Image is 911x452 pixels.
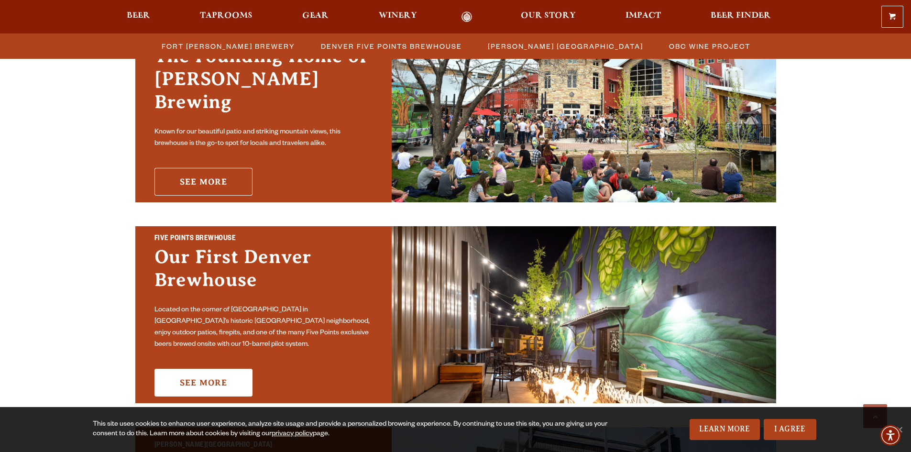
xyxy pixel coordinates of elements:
[515,11,582,22] a: Our Story
[93,420,611,439] div: This site uses cookies to enhance user experience, analyze site usage and provide a personalized ...
[619,11,667,22] a: Impact
[154,168,252,196] a: See More
[880,425,901,446] div: Accessibility Menu
[121,11,156,22] a: Beer
[521,12,576,20] span: Our Story
[690,419,760,440] a: Learn More
[302,12,329,20] span: Gear
[482,39,648,53] a: [PERSON_NAME] [GEOGRAPHIC_DATA]
[663,39,755,53] a: OBC Wine Project
[704,11,777,22] a: Beer Finder
[449,11,485,22] a: Odell Home
[154,245,373,301] h3: Our First Denver Brewhouse
[272,430,313,438] a: privacy policy
[194,11,259,22] a: Taprooms
[626,12,661,20] span: Impact
[154,127,373,150] p: Known for our beautiful patio and striking mountain views, this brewhouse is the go-to spot for l...
[154,233,373,245] h2: Five Points Brewhouse
[669,39,750,53] span: OBC Wine Project
[296,11,335,22] a: Gear
[392,226,776,403] img: Promo Card Aria Label'
[154,369,252,397] a: See More
[156,39,300,53] a: Fort [PERSON_NAME] Brewery
[863,404,887,428] a: Scroll to top
[200,12,252,20] span: Taprooms
[127,12,150,20] span: Beer
[154,305,373,351] p: Located on the corner of [GEOGRAPHIC_DATA] in [GEOGRAPHIC_DATA]’s historic [GEOGRAPHIC_DATA] neig...
[154,44,373,123] h3: The Founding Home of [PERSON_NAME] Brewing
[162,39,295,53] span: Fort [PERSON_NAME] Brewery
[488,39,643,53] span: [PERSON_NAME] [GEOGRAPHIC_DATA]
[764,419,816,440] a: I Agree
[711,12,771,20] span: Beer Finder
[392,25,776,202] img: Fort Collins Brewery & Taproom'
[373,11,423,22] a: Winery
[379,12,417,20] span: Winery
[315,39,467,53] a: Denver Five Points Brewhouse
[321,39,462,53] span: Denver Five Points Brewhouse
